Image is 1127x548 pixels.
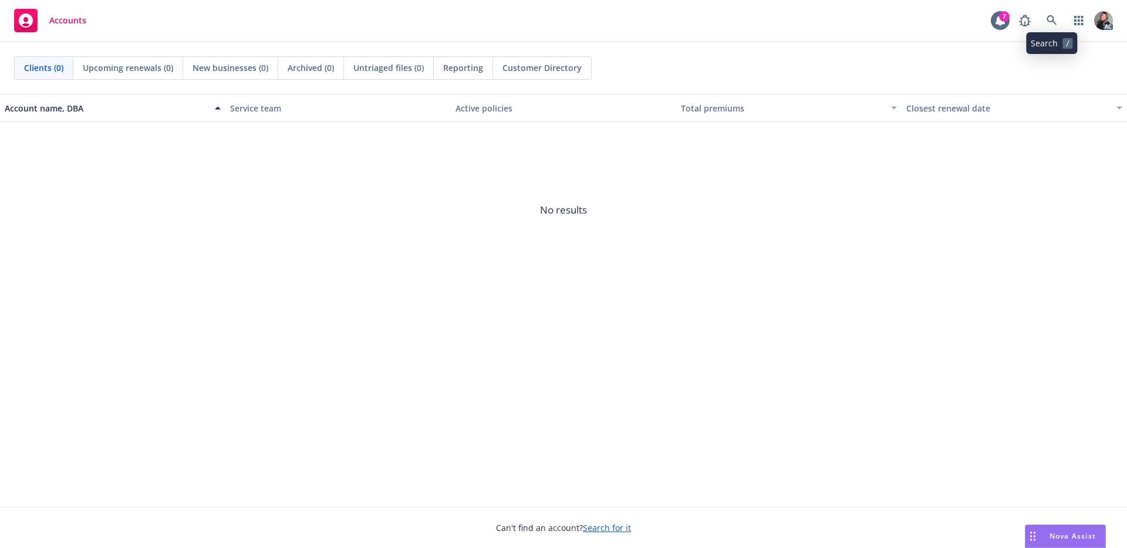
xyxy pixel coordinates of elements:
[225,94,451,122] button: Service team
[1067,9,1091,32] a: Switch app
[24,62,63,74] span: Clients (0)
[999,11,1010,22] div: 7
[83,62,173,74] span: Upcoming renewals (0)
[583,522,631,533] a: Search for it
[681,102,884,114] div: Total premiums
[1094,11,1113,30] img: photo
[288,62,334,74] span: Archived (0)
[1040,9,1064,32] a: Search
[902,94,1127,122] button: Closest renewal date
[455,102,672,114] div: Active policies
[496,522,631,534] span: Can't find an account?
[1025,525,1040,547] div: Drag to move
[502,62,582,74] span: Customer Directory
[1050,531,1096,541] span: Nova Assist
[451,94,676,122] button: Active policies
[676,94,902,122] button: Total premiums
[353,62,424,74] span: Untriaged files (0)
[230,102,446,114] div: Service team
[1013,9,1037,32] a: Report a Bug
[193,62,268,74] span: New businesses (0)
[443,62,483,74] span: Reporting
[1025,525,1106,548] button: Nova Assist
[9,4,91,37] a: Accounts
[5,102,208,114] div: Account name, DBA
[906,102,1109,114] div: Closest renewal date
[49,16,86,25] span: Accounts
